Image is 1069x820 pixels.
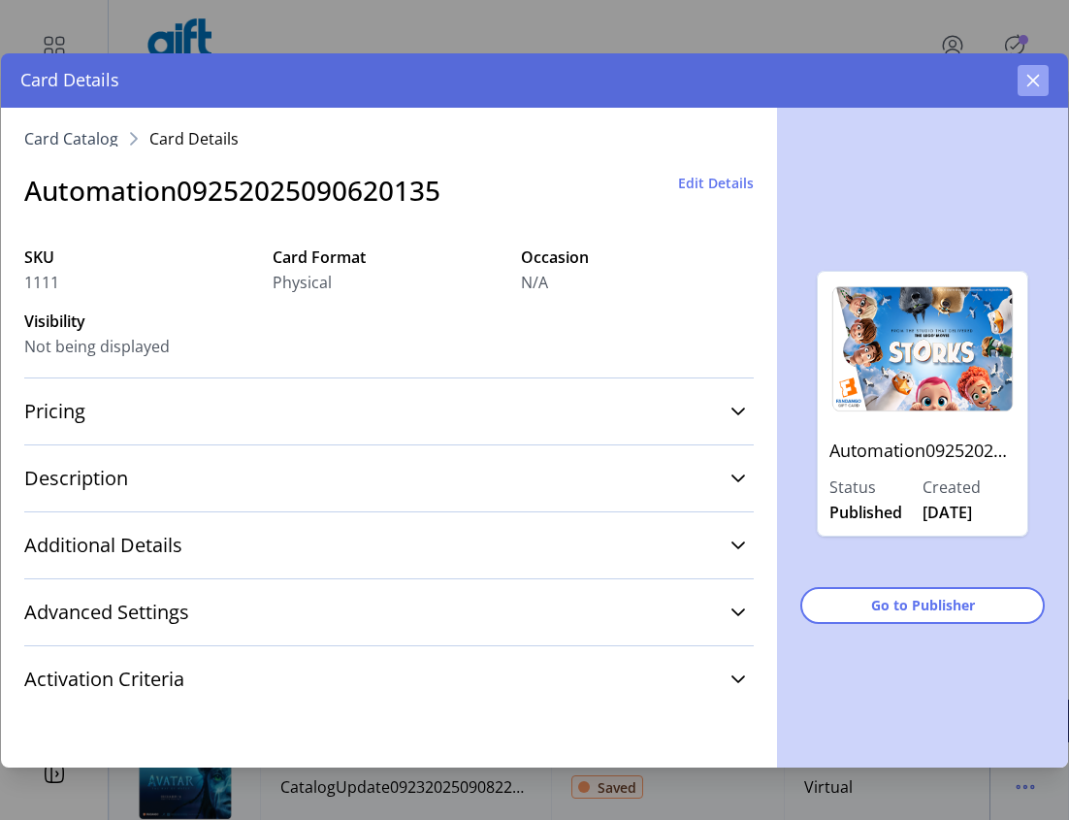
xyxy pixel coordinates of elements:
a: Advanced Settings [24,591,754,634]
label: Occasion [521,246,754,269]
label: SKU [24,246,257,269]
span: Physical [273,271,332,294]
span: Description [24,469,128,488]
span: Activation Criteria [24,670,184,689]
label: Status [829,476,923,499]
span: Card Details [149,131,239,147]
h3: Automation09252025090620135 [24,170,440,211]
span: Published [829,501,902,524]
span: Not being displayed [24,335,170,358]
span: [DATE] [923,501,972,524]
span: Go to Publisher [826,595,1020,615]
label: Visibility [24,310,257,333]
label: Card Format [273,246,505,269]
a: Additional Details [24,524,754,567]
label: Created [923,476,1016,499]
img: Automation09252025090620135 [829,283,1016,414]
span: Advanced Settings [24,603,189,622]
span: Additional Details [24,536,182,555]
button: Edit Details [678,173,754,193]
a: Description [24,457,754,500]
button: Go to Publisher [800,587,1045,624]
span: N/A [521,271,548,294]
span: Card Details [20,67,119,93]
a: Card Catalog [24,131,118,147]
p: Automation09252025090620135 [829,426,1016,476]
a: Activation Criteria [24,658,754,701]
